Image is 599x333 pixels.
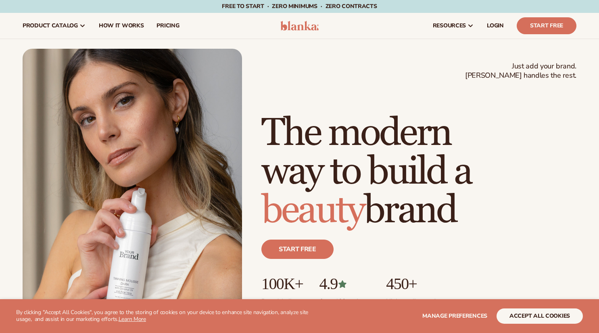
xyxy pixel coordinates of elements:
[222,2,377,10] span: Free to start · ZERO minimums · ZERO contracts
[480,13,510,39] a: LOGIN
[23,23,78,29] span: product catalog
[319,275,370,293] p: 4.9
[426,13,480,39] a: resources
[465,62,576,81] span: Just add your brand. [PERSON_NAME] handles the rest.
[497,308,583,324] button: accept all cookies
[280,21,319,31] img: logo
[319,293,370,306] p: Over 400 reviews
[261,187,364,234] span: beauty
[261,240,334,259] a: Start free
[422,308,487,324] button: Manage preferences
[92,13,150,39] a: How It Works
[119,315,146,323] a: Learn More
[16,13,92,39] a: product catalog
[261,293,303,306] p: Brands built
[23,49,242,325] img: Female holding tanning mousse.
[157,23,179,29] span: pricing
[487,23,504,29] span: LOGIN
[16,309,321,323] p: By clicking "Accept All Cookies", you agree to the storing of cookies on your device to enhance s...
[386,275,447,293] p: 450+
[517,17,576,34] a: Start Free
[150,13,186,39] a: pricing
[433,23,466,29] span: resources
[386,293,447,306] p: High-quality products
[422,312,487,320] span: Manage preferences
[261,114,576,230] h1: The modern way to build a brand
[99,23,144,29] span: How It Works
[261,275,303,293] p: 100K+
